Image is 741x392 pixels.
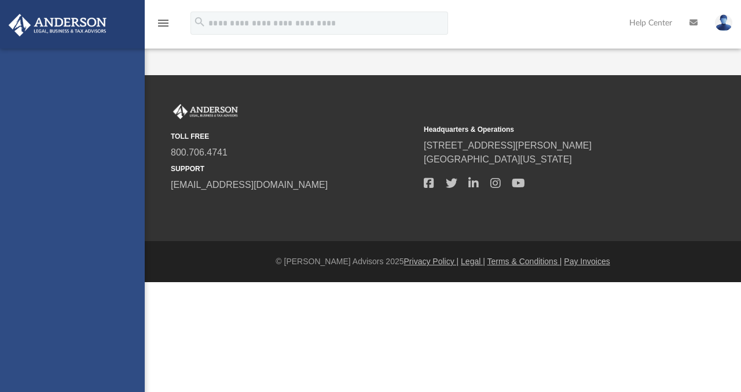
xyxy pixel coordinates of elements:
[171,147,228,157] a: 800.706.4741
[404,257,459,266] a: Privacy Policy |
[424,140,592,150] a: [STREET_ADDRESS][PERSON_NAME]
[715,14,732,31] img: User Pic
[171,180,328,190] a: [EMAIL_ADDRESS][DOMAIN_NAME]
[156,16,170,30] i: menu
[487,257,562,266] a: Terms & Conditions |
[461,257,485,266] a: Legal |
[171,104,240,119] img: Anderson Advisors Platinum Portal
[424,154,572,164] a: [GEOGRAPHIC_DATA][US_STATE]
[193,16,206,28] i: search
[156,22,170,30] a: menu
[171,131,416,142] small: TOLL FREE
[5,14,110,36] img: Anderson Advisors Platinum Portal
[145,256,741,268] div: © [PERSON_NAME] Advisors 2025
[424,124,669,135] small: Headquarters & Operations
[564,257,610,266] a: Pay Invoices
[171,164,416,174] small: SUPPORT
